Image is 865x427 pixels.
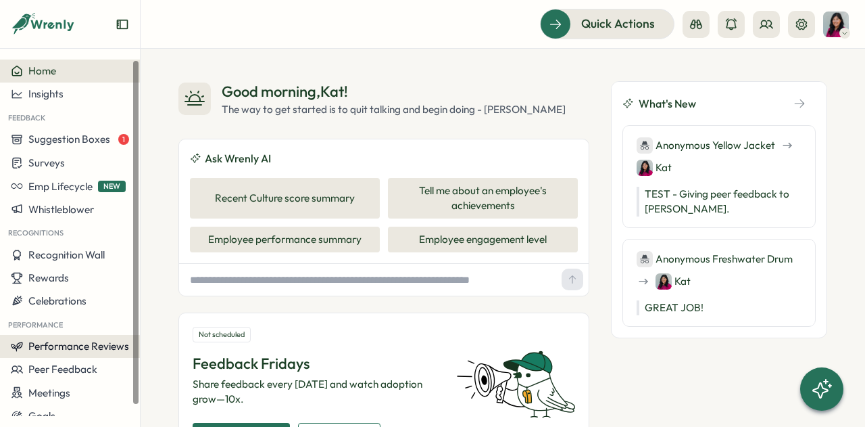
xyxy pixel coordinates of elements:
[28,409,55,422] span: Goals
[193,377,440,407] p: Share feedback every [DATE] and watch adoption grow—10x.
[28,87,64,100] span: Insights
[637,159,672,176] div: Kat
[581,15,655,32] span: Quick Actions
[190,227,380,252] button: Employee performance summary
[637,160,653,176] img: Kat Haynes
[28,64,56,77] span: Home
[118,134,129,145] span: 1
[28,133,110,145] span: Suggestion Boxes
[28,248,105,261] span: Recognition Wall
[823,12,849,37] img: Kat Haynes
[98,181,126,192] span: NEW
[28,386,70,399] span: Meetings
[28,294,86,307] span: Celebrations
[222,81,566,102] div: Good morning , Kat !
[193,327,251,342] div: Not scheduled
[639,95,696,112] span: What's New
[637,250,793,267] div: Anonymous Freshwater Drum
[637,137,775,154] div: Anonymous Yellow Jacket
[28,180,93,193] span: Emp Lifecycle
[656,273,672,290] img: Kat Haynes
[222,102,566,117] div: The way to get started is to quit talking and begin doing - [PERSON_NAME]
[190,178,380,219] button: Recent Culture score summary
[205,150,271,167] span: Ask Wrenly AI
[637,187,801,217] p: TEST - Giving peer feedback to [PERSON_NAME].
[28,156,65,169] span: Surveys
[193,353,440,374] p: Feedback Fridays
[656,273,691,290] div: Kat
[28,340,129,353] span: Performance Reviews
[116,18,129,31] button: Expand sidebar
[540,9,674,39] button: Quick Actions
[388,227,578,252] button: Employee engagement level
[28,271,69,284] span: Rewards
[28,363,97,376] span: Peer Feedback
[388,178,578,219] button: Tell me about an employee's achievements
[28,203,94,216] span: Whistleblower
[637,300,801,315] p: GREAT JOB!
